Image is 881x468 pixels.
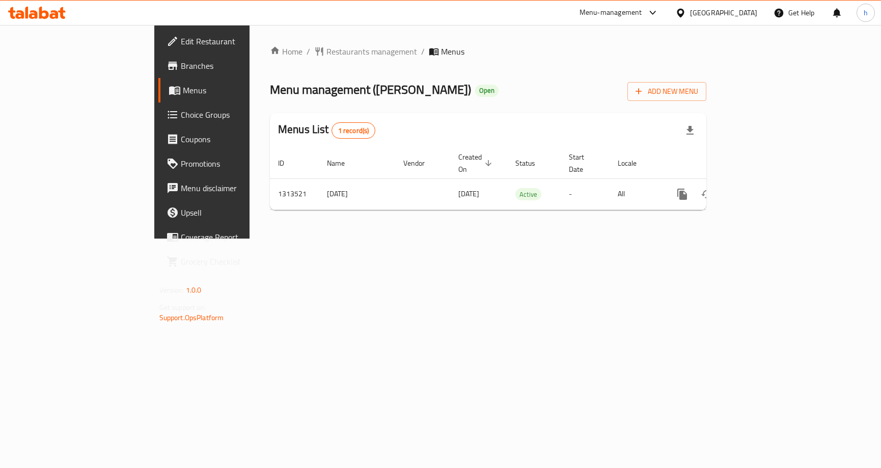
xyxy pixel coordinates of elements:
[421,45,425,58] li: /
[475,85,499,97] div: Open
[580,7,642,19] div: Menu-management
[159,311,224,324] a: Support.OpsPlatform
[183,84,293,96] span: Menus
[181,109,293,121] span: Choice Groups
[561,178,610,210] td: -
[326,45,417,58] span: Restaurants management
[307,45,310,58] li: /
[610,178,662,210] td: All
[403,157,438,169] span: Vendor
[270,78,471,101] span: Menu management ( [PERSON_NAME] )
[158,249,301,274] a: Grocery Checklist
[181,231,293,243] span: Coverage Report
[158,176,301,200] a: Menu disclaimer
[181,35,293,47] span: Edit Restaurant
[158,102,301,127] a: Choice Groups
[569,151,597,175] span: Start Date
[515,157,548,169] span: Status
[670,182,695,206] button: more
[158,151,301,176] a: Promotions
[158,127,301,151] a: Coupons
[158,225,301,249] a: Coverage Report
[332,126,375,136] span: 1 record(s)
[181,133,293,145] span: Coupons
[441,45,464,58] span: Menus
[475,86,499,95] span: Open
[332,122,376,139] div: Total records count
[636,85,698,98] span: Add New Menu
[159,301,206,314] span: Get support on:
[678,118,702,143] div: Export file
[270,45,706,58] nav: breadcrumb
[319,178,395,210] td: [DATE]
[158,54,301,78] a: Branches
[186,283,202,297] span: 1.0.0
[181,158,293,170] span: Promotions
[158,29,301,54] a: Edit Restaurant
[458,151,495,175] span: Created On
[158,78,301,102] a: Menus
[662,148,776,179] th: Actions
[618,157,650,169] span: Locale
[159,283,184,297] span: Version:
[158,200,301,225] a: Upsell
[278,157,297,169] span: ID
[327,157,358,169] span: Name
[458,187,479,200] span: [DATE]
[278,122,375,139] h2: Menus List
[181,60,293,72] span: Branches
[181,255,293,268] span: Grocery Checklist
[181,206,293,219] span: Upsell
[864,7,868,18] span: h
[314,45,417,58] a: Restaurants management
[627,82,706,101] button: Add New Menu
[181,182,293,194] span: Menu disclaimer
[515,189,541,200] span: Active
[690,7,757,18] div: [GEOGRAPHIC_DATA]
[270,148,776,210] table: enhanced table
